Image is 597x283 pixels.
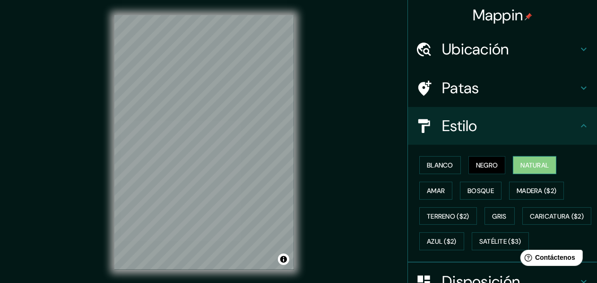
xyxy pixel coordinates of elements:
div: Estilo [408,107,597,145]
button: Natural [513,156,556,174]
div: Patas [408,69,597,107]
font: Bosque [467,186,494,195]
font: Satélite ($3) [479,238,521,246]
button: Activar o desactivar atribución [278,254,289,265]
font: Azul ($2) [427,238,457,246]
button: Negro [468,156,506,174]
button: Madera ($2) [509,182,564,200]
font: Blanco [427,161,453,169]
font: Estilo [442,116,477,136]
button: Terreno ($2) [419,207,477,225]
font: Patas [442,78,479,98]
font: Caricatura ($2) [530,212,584,221]
font: Terreno ($2) [427,212,469,221]
font: Negro [476,161,498,169]
font: Ubicación [442,39,509,59]
img: pin-icon.png [525,13,532,20]
div: Ubicación [408,30,597,68]
font: Amar [427,186,445,195]
font: Madera ($2) [517,186,556,195]
button: Blanco [419,156,461,174]
button: Satélite ($3) [472,232,529,250]
button: Caricatura ($2) [522,207,592,225]
button: Gris [485,207,515,225]
button: Amar [419,182,452,200]
button: Azul ($2) [419,232,464,250]
canvas: Mapa [114,15,294,270]
font: Gris [493,212,507,221]
font: Natural [520,161,549,169]
button: Bosque [460,182,502,200]
font: Mappin [473,5,523,25]
iframe: Lanzador de widgets de ayuda [513,246,587,273]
